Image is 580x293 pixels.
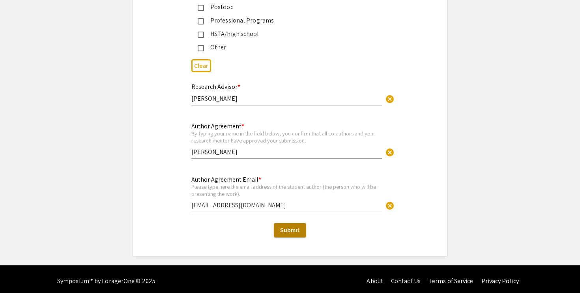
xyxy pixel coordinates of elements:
[191,148,382,156] input: Type Here
[204,29,370,39] div: HSTA/high school
[191,94,382,103] input: Type Here
[481,277,519,285] a: Privacy Policy
[191,201,382,209] input: Type Here
[382,91,398,107] button: Clear
[382,144,398,160] button: Clear
[191,130,382,144] div: By typing your name in the field below, you confirm that all co-authors and your research mentor ...
[428,277,473,285] a: Terms of Service
[6,257,34,287] iframe: Chat
[191,59,211,72] button: Clear
[191,183,382,197] div: Please type here the email address of the student author (the person who will be presenting the w...
[367,277,383,285] a: About
[280,226,300,234] span: Submit
[391,277,421,285] a: Contact Us
[385,201,395,210] span: cancel
[274,223,306,237] button: Submit
[191,83,240,91] mat-label: Research Advisor
[385,94,395,104] span: cancel
[191,175,261,184] mat-label: Author Agreement Email
[204,2,370,12] div: Postdoc
[382,197,398,213] button: Clear
[204,16,370,25] div: Professional Programs
[204,43,370,52] div: Other
[191,122,244,130] mat-label: Author Agreement
[385,148,395,157] span: cancel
